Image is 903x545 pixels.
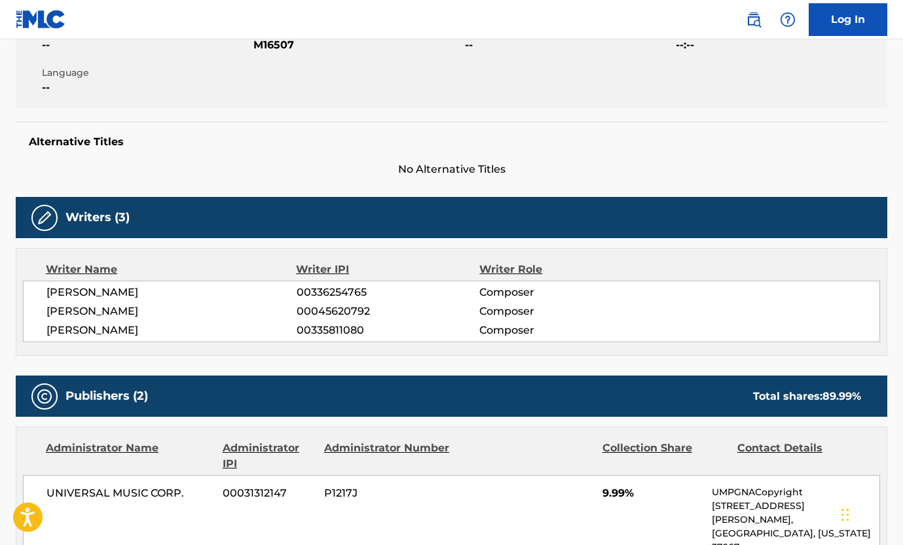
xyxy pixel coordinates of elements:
[746,12,762,27] img: search
[223,440,314,472] div: Administrator IPI
[65,389,148,404] h5: Publishers (2)
[479,285,646,300] span: Composer
[479,323,646,338] span: Composer
[775,7,801,33] div: Help
[297,323,480,338] span: 00335811080
[602,485,703,501] span: 9.99%
[46,285,297,300] span: [PERSON_NAME]
[676,37,884,53] span: --:--
[42,37,250,53] span: --
[46,485,213,501] span: UNIVERSAL MUSIC CORP.
[46,304,297,319] span: [PERSON_NAME]
[253,37,462,53] span: M16507
[841,495,849,535] div: Drag
[741,7,767,33] a: Public Search
[29,135,874,149] h5: Alternative Titles
[223,485,314,501] span: 00031312147
[42,66,250,80] span: Language
[479,262,646,277] div: Writer Role
[780,12,796,27] img: help
[324,440,449,472] div: Administrator Number
[46,440,213,472] div: Administrator Name
[46,323,297,338] span: [PERSON_NAME]
[712,485,879,499] p: UMPGNACopyright
[737,440,862,472] div: Contact Details
[822,390,861,402] span: 89.99 %
[37,389,52,404] img: Publishers
[712,499,879,527] p: [STREET_ADDRESS][PERSON_NAME],
[297,304,480,319] span: 00045620792
[65,210,130,225] h5: Writers (3)
[465,37,673,53] span: --
[16,10,66,29] img: MLC Logo
[324,485,449,501] span: P1217J
[479,304,646,319] span: Composer
[809,3,887,36] a: Log In
[296,262,479,277] div: Writer IPI
[297,285,480,300] span: 00336254765
[602,440,728,472] div: Collection Share
[46,262,296,277] div: Writer Name
[753,389,861,404] div: Total shares:
[16,162,887,177] span: No Alternative Titles
[37,210,52,226] img: Writers
[838,482,903,545] iframe: Chat Widget
[42,80,250,96] span: --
